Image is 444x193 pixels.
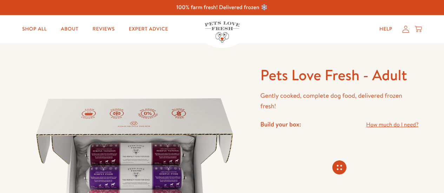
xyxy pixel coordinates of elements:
[374,22,398,36] a: Help
[260,90,419,112] p: Gently cooked, complete dog food, delivered frozen fresh!
[123,22,174,36] a: Expert Advice
[205,21,240,43] img: Pets Love Fresh
[55,22,84,36] a: About
[366,120,418,130] a: How much do I need?
[87,22,120,36] a: Reviews
[260,120,301,128] h4: Build your box:
[332,160,346,174] svg: Connecting store
[16,22,52,36] a: Shop All
[260,66,419,85] h1: Pets Love Fresh - Adult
